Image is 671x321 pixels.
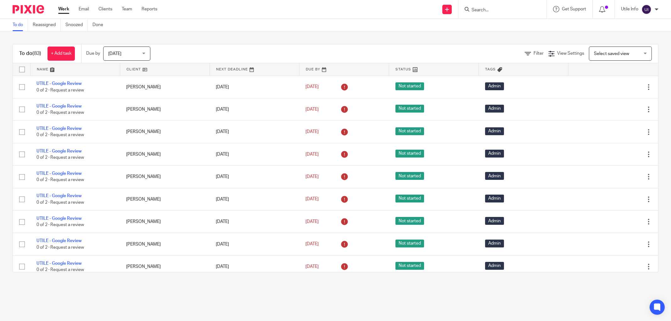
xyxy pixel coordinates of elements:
a: UTILE - Google Review [36,104,81,108]
input: Search [471,8,528,13]
span: Get Support [562,7,586,11]
span: [DATE] [305,107,319,112]
span: 0 of 2 · Request a review [36,200,84,205]
span: [DATE] [305,152,319,157]
a: UTILE - Google Review [36,261,81,266]
a: Reports [142,6,157,12]
span: Admin [485,82,504,90]
span: Admin [485,127,504,135]
a: Reassigned [33,19,61,31]
a: + Add task [48,47,75,61]
td: [DATE] [210,188,299,210]
a: Team [122,6,132,12]
td: [PERSON_NAME] [120,211,210,233]
span: 0 of 2 · Request a review [36,133,84,137]
td: [DATE] [210,76,299,98]
a: Clients [98,6,112,12]
span: Admin [485,150,504,158]
a: To do [13,19,28,31]
a: UTILE - Google Review [36,149,81,153]
span: Tags [485,68,496,71]
span: Filter [534,51,544,56]
span: Admin [485,172,504,180]
p: Due by [86,50,100,57]
span: Not started [395,240,424,247]
td: [DATE] [210,166,299,188]
span: Not started [395,217,424,225]
td: [PERSON_NAME] [120,143,210,165]
h1: To do [19,50,41,57]
td: [DATE] [210,233,299,255]
span: Not started [395,150,424,158]
td: [DATE] [210,143,299,165]
a: UTILE - Google Review [36,171,81,176]
span: [DATE] [305,85,319,89]
span: [DATE] [305,264,319,269]
span: Not started [395,262,424,270]
span: Not started [395,127,424,135]
td: [PERSON_NAME] [120,166,210,188]
p: Utile Info [621,6,638,12]
td: [PERSON_NAME] [120,98,210,120]
span: [DATE] [305,219,319,224]
span: Admin [485,240,504,247]
span: Admin [485,217,504,225]
span: 0 of 2 · Request a review [36,268,84,272]
td: [DATE] [210,98,299,120]
span: View Settings [557,51,584,56]
a: Snoozed [65,19,88,31]
span: [DATE] [305,242,319,246]
span: 0 of 2 · Request a review [36,110,84,115]
td: [DATE] [210,121,299,143]
td: [DATE] [210,211,299,233]
a: Email [79,6,89,12]
span: 0 of 2 · Request a review [36,245,84,250]
span: Select saved view [594,52,629,56]
td: [PERSON_NAME] [120,121,210,143]
span: Admin [485,262,504,270]
span: [DATE] [305,197,319,202]
a: UTILE - Google Review [36,194,81,198]
td: [PERSON_NAME] [120,233,210,255]
a: UTILE - Google Review [36,239,81,243]
span: Admin [485,105,504,113]
td: [DATE] [210,255,299,278]
td: [PERSON_NAME] [120,255,210,278]
a: Done [92,19,108,31]
a: UTILE - Google Review [36,216,81,221]
span: 0 of 2 · Request a review [36,178,84,182]
a: UTILE - Google Review [36,126,81,131]
span: 0 of 2 · Request a review [36,223,84,227]
span: 0 of 2 · Request a review [36,88,84,92]
span: Not started [395,105,424,113]
span: [DATE] [305,174,319,179]
span: [DATE] [305,130,319,134]
span: Not started [395,172,424,180]
img: svg%3E [641,4,651,14]
span: [DATE] [108,52,121,56]
a: Work [58,6,69,12]
span: (83) [32,51,41,56]
span: 0 of 2 · Request a review [36,155,84,160]
span: Admin [485,195,504,202]
td: [PERSON_NAME] [120,76,210,98]
span: Not started [395,195,424,202]
td: [PERSON_NAME] [120,188,210,210]
img: Pixie [13,5,44,14]
span: Not started [395,82,424,90]
a: UTILE - Google Review [36,81,81,86]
